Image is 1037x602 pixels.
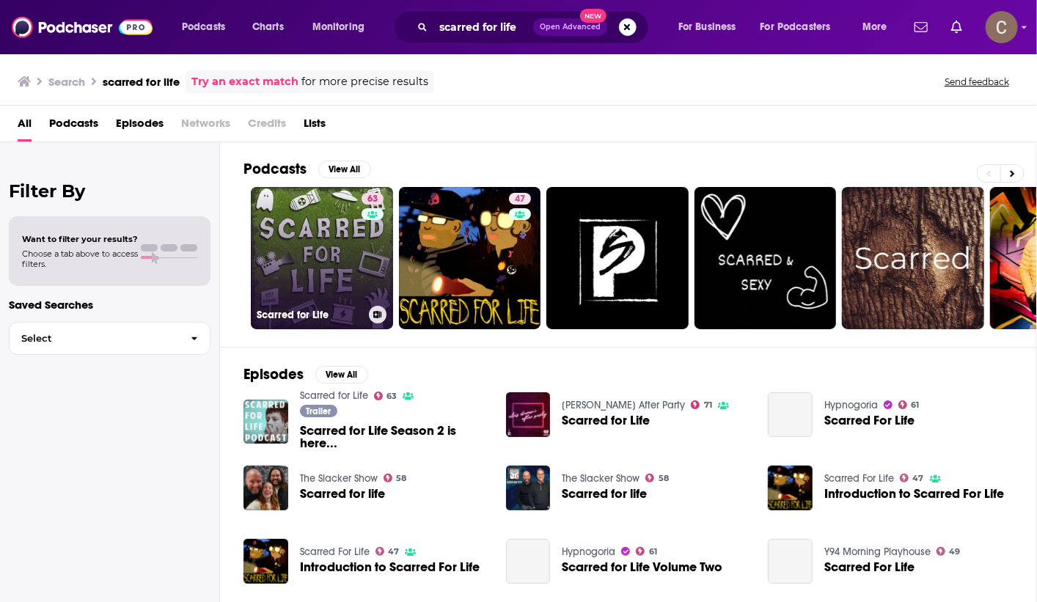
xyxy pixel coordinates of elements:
span: 47 [515,192,525,207]
span: 61 [649,548,657,555]
h3: Search [48,75,85,89]
h2: Podcasts [243,160,307,178]
a: 47 [375,547,400,556]
a: Scarred for Life Season 2 is here... [300,425,488,449]
img: Introduction to Scarred For Life [768,466,813,510]
a: Show notifications dropdown [909,15,934,40]
span: Select [10,334,179,343]
a: Scarred for Life Volume Two [506,539,551,584]
button: open menu [751,15,852,39]
a: 58 [384,474,407,482]
a: Y94 Morning Playhouse [824,546,931,558]
span: 49 [950,548,961,555]
button: open menu [172,15,244,39]
span: Monitoring [312,17,364,37]
span: Charts [252,17,284,37]
button: View All [315,366,368,383]
span: Open Advanced [540,23,601,31]
a: Scarred for Life Volume Two [562,561,722,573]
button: open menu [668,15,755,39]
a: Elvis Duran's After Party [562,399,685,411]
span: Credits [248,111,286,142]
button: Show profile menu [986,11,1018,43]
a: Scarred For Life [300,546,370,558]
span: 47 [913,475,924,482]
img: Scarred for Life Season 2 is here... [243,400,288,444]
a: Scarred For Life [768,392,813,437]
input: Search podcasts, credits, & more... [433,15,533,39]
a: Scarred for Life [300,389,368,402]
a: Scarred For Life [824,472,894,485]
h3: Scarred for Life [257,309,363,321]
span: Networks [181,111,230,142]
a: Scarred for life [300,488,385,500]
a: PodcastsView All [243,160,371,178]
p: Saved Searches [9,298,210,312]
span: 47 [388,548,399,555]
a: EpisodesView All [243,365,368,383]
a: Podcasts [49,111,98,142]
a: 49 [937,547,961,556]
a: Scarred for Life [562,414,650,427]
a: 63 [374,392,397,400]
a: The Slacker Show [300,472,378,485]
a: Scarred for life [243,466,288,510]
a: Charts [243,15,293,39]
div: Search podcasts, credits, & more... [407,10,663,44]
span: Choose a tab above to access filters. [22,249,138,269]
span: Podcasts [182,17,225,37]
span: 58 [396,475,406,482]
span: Episodes [116,111,164,142]
span: 71 [704,402,712,408]
span: Logged in as clay.bolton [986,11,1018,43]
span: All [18,111,32,142]
a: Lists [304,111,326,142]
a: Introduction to Scarred For Life [824,488,1004,500]
a: Introduction to Scarred For Life [300,561,480,573]
span: Scarred for life [562,488,647,500]
a: 58 [645,474,669,482]
span: 61 [912,402,920,408]
img: Podchaser - Follow, Share and Rate Podcasts [12,13,153,41]
img: Scarred for life [506,466,551,510]
span: More [862,17,887,37]
span: 58 [659,475,669,482]
h2: Episodes [243,365,304,383]
button: Select [9,322,210,355]
a: 47 [399,187,541,329]
button: Open AdvancedNew [533,18,607,36]
a: 63 [362,193,384,205]
a: Hypnogoria [562,546,615,558]
a: Scarred For Life [768,539,813,584]
a: 47 [509,193,531,205]
span: 63 [386,393,397,400]
a: Hypnogoria [824,399,878,411]
a: Scarred For Life [824,561,915,573]
button: Send feedback [940,76,1014,88]
img: Scarred for Life [506,392,551,437]
a: Show notifications dropdown [945,15,968,40]
button: open menu [302,15,384,39]
span: Scarred For Life [824,414,915,427]
span: For Podcasters [761,17,831,37]
h3: scarred for life [103,75,180,89]
span: for more precise results [301,73,428,90]
a: 61 [898,400,920,409]
a: Introduction to Scarred For Life [243,539,288,584]
a: Try an exact match [191,73,298,90]
span: New [580,9,607,23]
a: 63Scarred for Life [251,187,393,329]
span: Want to filter your results? [22,234,138,244]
